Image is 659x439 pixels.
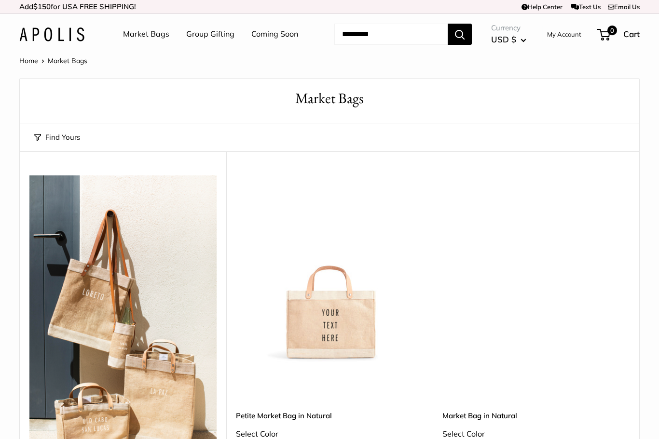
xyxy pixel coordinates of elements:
a: Petite Market Bag in Natural [236,410,423,421]
input: Search... [334,24,448,45]
nav: Breadcrumb [19,54,87,67]
a: Home [19,56,38,65]
span: Cart [623,29,640,39]
a: Market Bag in Natural [442,410,630,421]
h1: Market Bags [34,88,625,109]
span: USD $ [491,34,516,44]
a: Market Bags [123,27,169,41]
button: USD $ [491,32,526,47]
a: Market Bag in NaturalMarket Bag in Natural [442,175,630,362]
a: Group Gifting [186,27,234,41]
a: Petite Market Bag in Naturaldescription_Effortless style that elevates every moment [236,175,423,362]
img: Apolis [19,27,84,41]
span: 0 [607,26,617,35]
span: Market Bags [48,56,87,65]
span: Currency [491,21,526,35]
button: Search [448,24,472,45]
a: Coming Soon [251,27,298,41]
a: Email Us [608,3,640,11]
a: 0 Cart [598,27,640,42]
a: Help Center [522,3,563,11]
img: Petite Market Bag in Natural [236,175,423,362]
a: My Account [547,28,581,40]
a: Text Us [571,3,601,11]
span: $150 [33,2,51,11]
button: Find Yours [34,131,80,144]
